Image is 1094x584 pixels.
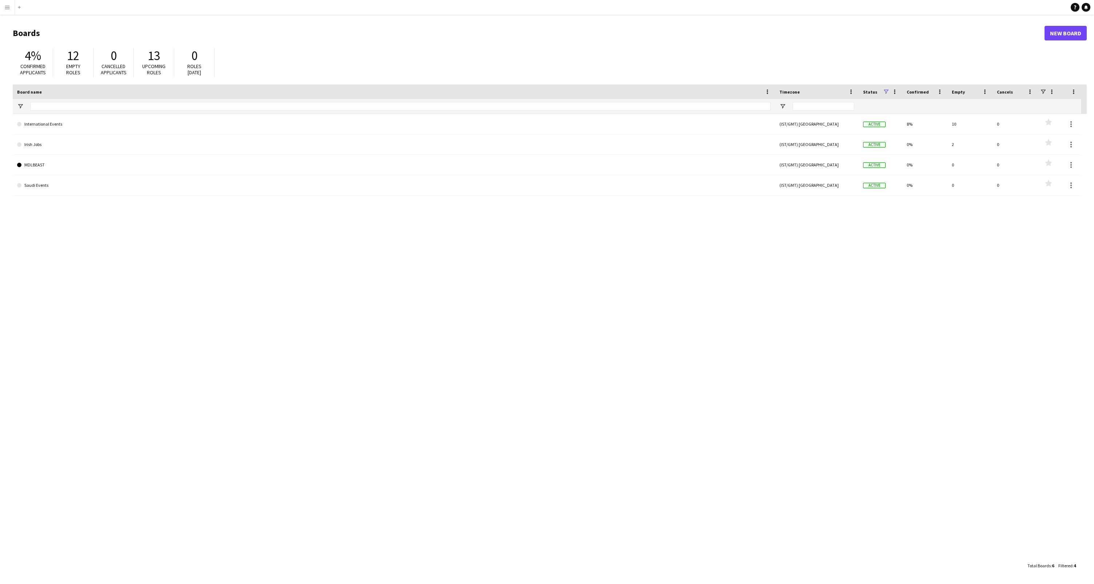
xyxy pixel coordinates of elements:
[863,142,886,147] span: Active
[17,103,24,110] button: Open Filter Menu
[947,155,993,175] div: 0
[25,48,41,64] span: 4%
[17,155,771,175] a: MDLBEAST
[775,114,859,134] div: (IST/GMT) [GEOGRAPHIC_DATA]
[1058,559,1076,573] div: :
[792,102,854,111] input: Timezone Filter Input
[148,48,160,64] span: 13
[863,122,886,127] span: Active
[775,155,859,175] div: (IST/GMT) [GEOGRAPHIC_DATA]
[947,114,993,134] div: 10
[1027,559,1054,573] div: :
[902,155,947,175] div: 0%
[30,102,771,111] input: Board name Filter Input
[902,134,947,154] div: 0%
[993,175,1038,195] div: 0
[993,155,1038,175] div: 0
[775,134,859,154] div: (IST/GMT) [GEOGRAPHIC_DATA]
[779,89,800,95] span: Timezone
[779,103,786,110] button: Open Filter Menu
[111,48,117,64] span: 0
[67,48,79,64] span: 12
[1027,563,1051,568] span: Total Boards
[1045,26,1087,40] a: New Board
[993,134,1038,154] div: 0
[997,89,1013,95] span: Cancels
[952,89,965,95] span: Empty
[947,134,993,154] div: 2
[17,89,42,95] span: Board name
[187,63,201,76] span: Roles [DATE]
[902,114,947,134] div: 8%
[863,183,886,188] span: Active
[907,89,929,95] span: Confirmed
[1074,563,1076,568] span: 4
[17,134,771,155] a: Irish Jobs
[947,175,993,195] div: 0
[142,63,165,76] span: Upcoming roles
[775,175,859,195] div: (IST/GMT) [GEOGRAPHIC_DATA]
[1052,563,1054,568] span: 6
[13,28,1045,39] h1: Boards
[191,48,197,64] span: 0
[20,63,46,76] span: Confirmed applicants
[17,175,771,196] a: Saudi Events
[863,89,877,95] span: Status
[66,63,80,76] span: Empty roles
[993,114,1038,134] div: 0
[902,175,947,195] div: 0%
[101,63,127,76] span: Cancelled applicants
[863,162,886,168] span: Active
[1058,563,1073,568] span: Filtered
[17,114,771,134] a: International Events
